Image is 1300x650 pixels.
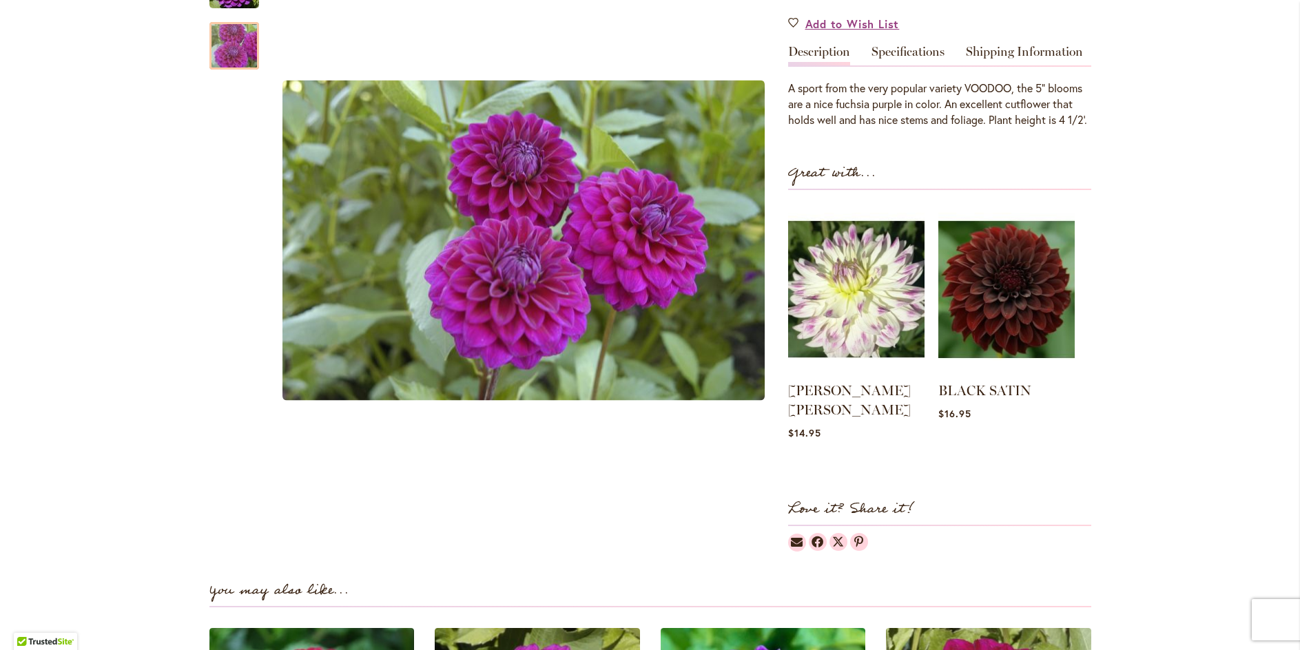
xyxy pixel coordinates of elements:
div: Detailed Product Info [788,45,1091,128]
div: A sport from the very popular variety VOODOO, the 5" blooms are a nice fuchsia purple in color. A... [788,81,1091,128]
div: TABOO [209,8,259,70]
a: Description [788,45,850,65]
strong: Great with... [788,162,876,185]
a: Specifications [871,45,945,65]
span: $16.95 [938,407,971,420]
a: Dahlias on Twitter [829,533,847,551]
span: $14.95 [788,426,821,439]
a: [PERSON_NAME] [PERSON_NAME] [788,382,911,418]
a: Dahlias on Facebook [809,533,827,551]
span: Add to Wish List [805,16,900,32]
img: MARGARET ELLEN [788,204,925,375]
a: Dahlias on Pinterest [850,533,868,551]
strong: You may also like... [209,579,349,602]
a: BLACK SATIN [938,382,1031,399]
iframe: Launch Accessibility Center [10,601,49,640]
strong: Love it? Share it! [788,498,914,521]
a: Add to Wish List [788,16,900,32]
img: TABOO [282,81,765,401]
a: Shipping Information [966,45,1083,65]
img: BLACK SATIN [938,204,1075,375]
